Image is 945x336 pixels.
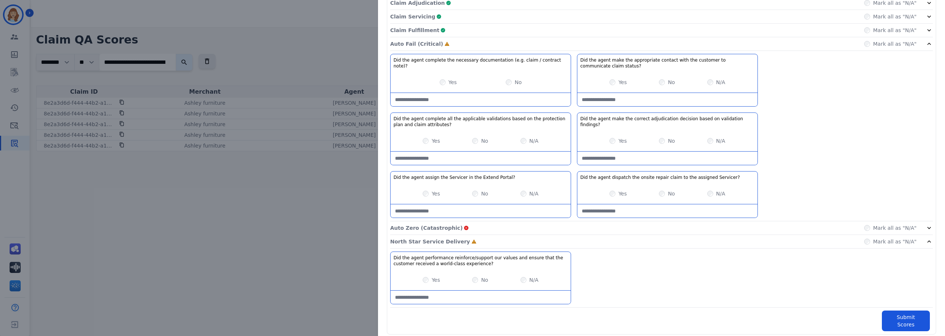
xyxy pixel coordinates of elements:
[882,311,930,331] button: Submit Scores
[668,79,675,86] label: No
[515,79,522,86] label: No
[580,57,755,69] h3: Did the agent make the appropriate contact with the customer to communicate claim status?
[716,79,725,86] label: N/A
[716,190,725,197] label: N/A
[873,224,917,232] label: Mark all as "N/A"
[618,137,627,145] label: Yes
[449,79,457,86] label: Yes
[432,137,440,145] label: Yes
[873,40,917,48] label: Mark all as "N/A"
[390,13,435,20] p: Claim Servicing
[668,190,675,197] label: No
[716,137,725,145] label: N/A
[618,79,627,86] label: Yes
[529,190,539,197] label: N/A
[873,238,917,245] label: Mark all as "N/A"
[394,116,568,128] h3: Did the agent complete all the applicable validations based on the protection plan and claim attr...
[394,255,568,267] h3: Did the agent performance reinforce/support our values and ensure that the customer received a wo...
[394,174,515,180] h3: Did the agent assign the Servicer in the Extend Portal?
[580,116,755,128] h3: Did the agent make the correct adjudication decision based on validation findings?
[873,13,917,20] label: Mark all as "N/A"
[390,27,439,34] p: Claim Fulfillment
[390,40,443,48] p: Auto Fail (Critical)
[580,174,740,180] h3: Did the agent dispatch the onsite repair claim to the assigned Servicer?
[668,137,675,145] label: No
[432,190,440,197] label: Yes
[481,137,488,145] label: No
[481,190,488,197] label: No
[394,57,568,69] h3: Did the agent complete the necessary documentation (e.g. claim / contract note)?
[873,27,917,34] label: Mark all as "N/A"
[618,190,627,197] label: Yes
[390,238,470,245] p: North Star Service Delivery
[481,276,488,284] label: No
[529,137,539,145] label: N/A
[432,276,440,284] label: Yes
[529,276,539,284] label: N/A
[390,224,463,232] p: Auto Zero (Catastrophic)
